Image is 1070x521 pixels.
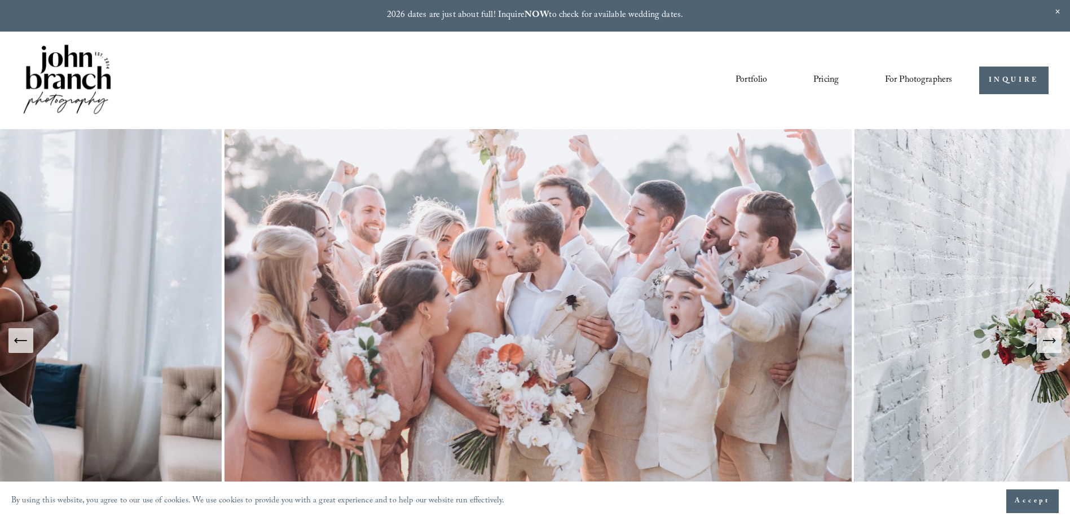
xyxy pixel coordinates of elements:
[1037,328,1062,353] button: Next Slide
[1006,489,1059,513] button: Accept
[1015,496,1050,507] span: Accept
[885,72,953,89] span: For Photographers
[736,70,767,90] a: Portfolio
[8,328,33,353] button: Previous Slide
[11,493,505,510] p: By using this website, you agree to our use of cookies. We use cookies to provide you with a grea...
[885,70,953,90] a: folder dropdown
[813,70,839,90] a: Pricing
[979,67,1049,94] a: INQUIRE
[21,42,113,118] img: John Branch IV Photography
